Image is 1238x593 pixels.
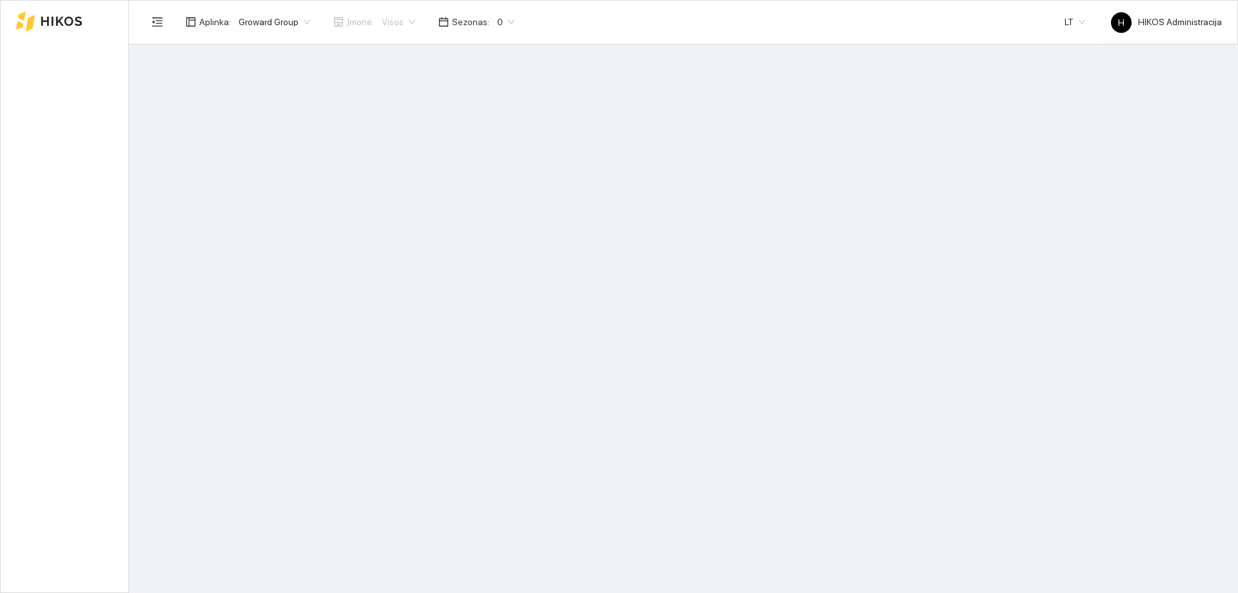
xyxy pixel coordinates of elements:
span: calendar [438,17,449,27]
span: Sezonas : [452,15,489,29]
span: Visos [382,12,415,32]
span: HIKOS Administracija [1111,17,1222,27]
span: shop [333,17,344,27]
span: LT [1065,12,1085,32]
span: H [1118,12,1125,33]
span: layout [186,17,196,27]
button: menu-fold [144,9,170,35]
span: menu-fold [152,16,163,28]
span: 0 [497,12,515,32]
span: Groward Group [239,12,310,32]
span: Įmonė : [347,15,374,29]
span: Aplinka : [199,15,231,29]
